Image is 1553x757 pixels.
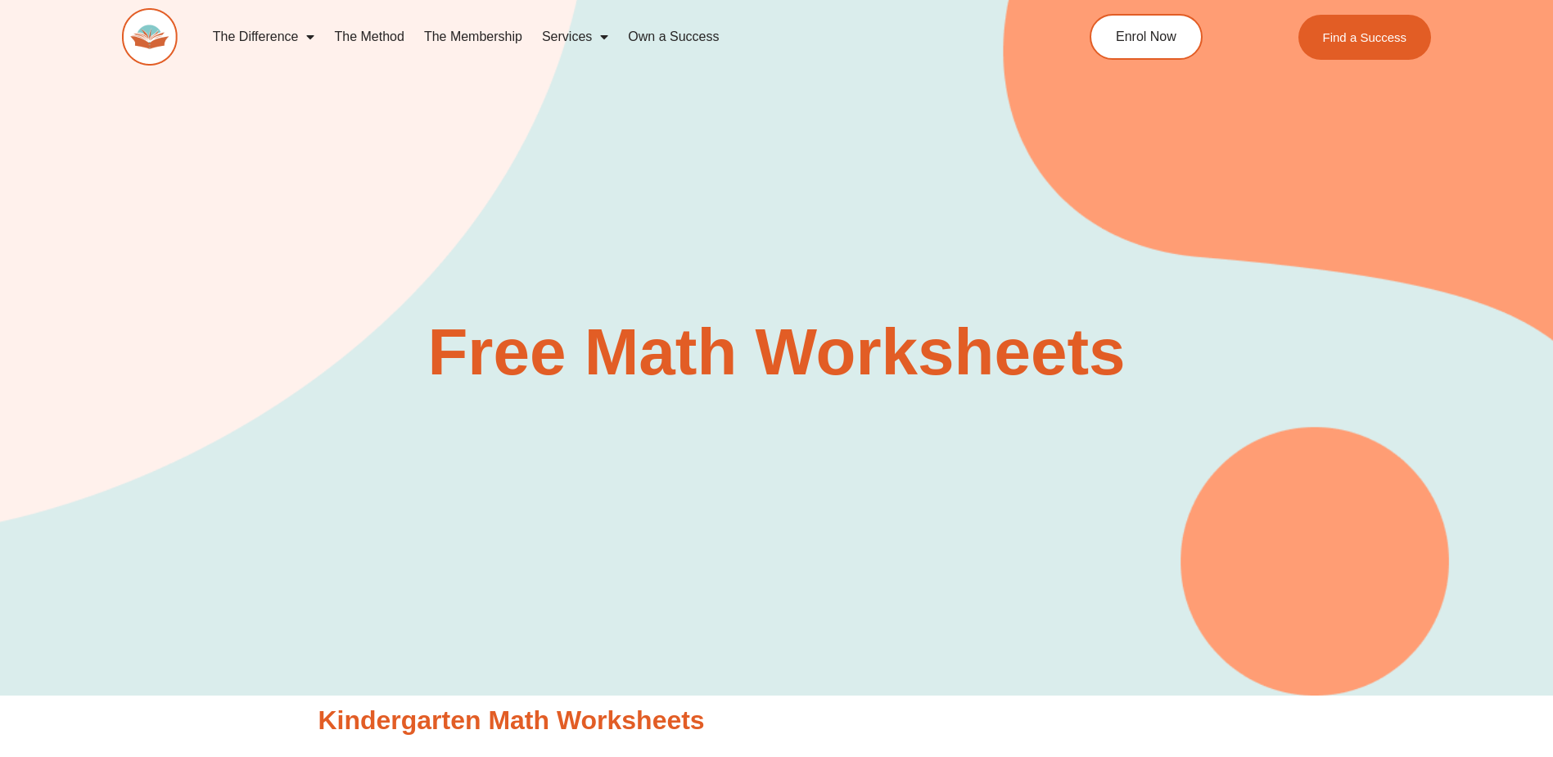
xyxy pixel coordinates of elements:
[203,18,325,56] a: The Difference
[203,18,1015,56] nav: Menu
[1090,14,1203,60] a: Enrol Now
[310,320,1244,385] h2: Free Math Worksheets
[414,18,532,56] a: The Membership
[1116,30,1176,43] span: Enrol Now
[532,18,618,56] a: Services
[1298,15,1432,60] a: Find a Success
[324,18,413,56] a: The Method
[318,704,1235,738] h2: Kindergarten Math Worksheets
[1323,31,1407,43] span: Find a Success
[618,18,729,56] a: Own a Success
